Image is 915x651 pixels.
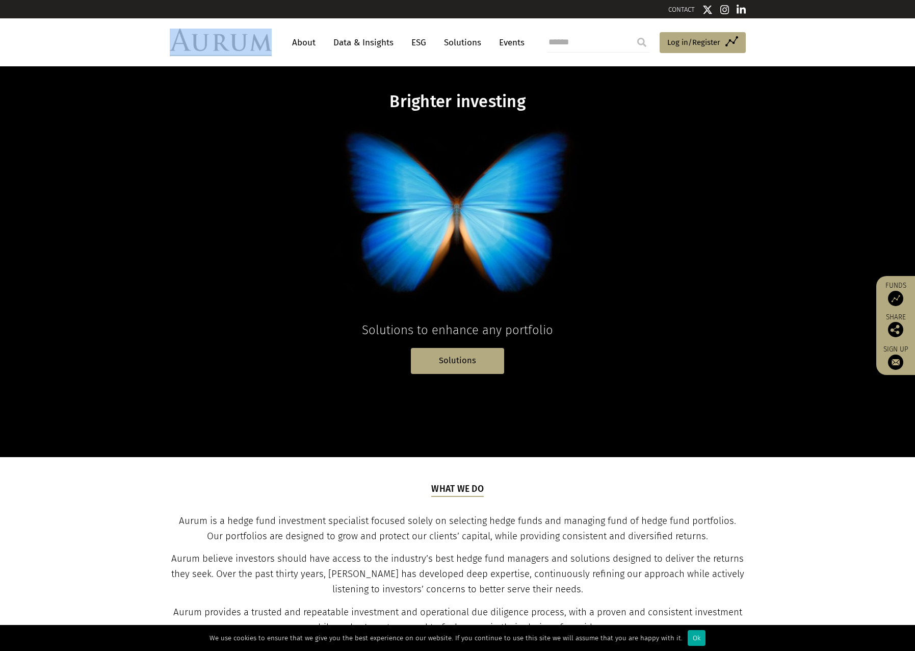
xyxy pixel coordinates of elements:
[881,314,910,337] div: Share
[173,607,742,633] span: Aurum provides a trusted and repeatable investment and operational due diligence process, with a ...
[170,29,272,56] img: Aurum
[439,33,486,52] a: Solutions
[668,6,695,13] a: CONTACT
[888,355,903,370] img: Sign up to our newsletter
[406,33,431,52] a: ESG
[888,322,903,337] img: Share this post
[328,33,399,52] a: Data & Insights
[171,553,744,595] span: Aurum believe investors should have access to the industry’s best hedge fund managers and solutio...
[287,33,321,52] a: About
[881,281,910,306] a: Funds
[660,32,746,54] a: Log in/Register
[179,515,736,542] span: Aurum is a hedge fund investment specialist focused solely on selecting hedge funds and managing ...
[881,345,910,370] a: Sign up
[888,291,903,306] img: Access Funds
[362,323,553,337] span: Solutions to enhance any portfolio
[411,348,504,374] a: Solutions
[261,92,655,112] h1: Brighter investing
[494,33,525,52] a: Events
[702,5,713,15] img: Twitter icon
[720,5,729,15] img: Instagram icon
[737,5,746,15] img: Linkedin icon
[667,36,720,48] span: Log in/Register
[688,630,705,646] div: Ok
[632,32,652,53] input: Submit
[431,483,484,497] h5: What we do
